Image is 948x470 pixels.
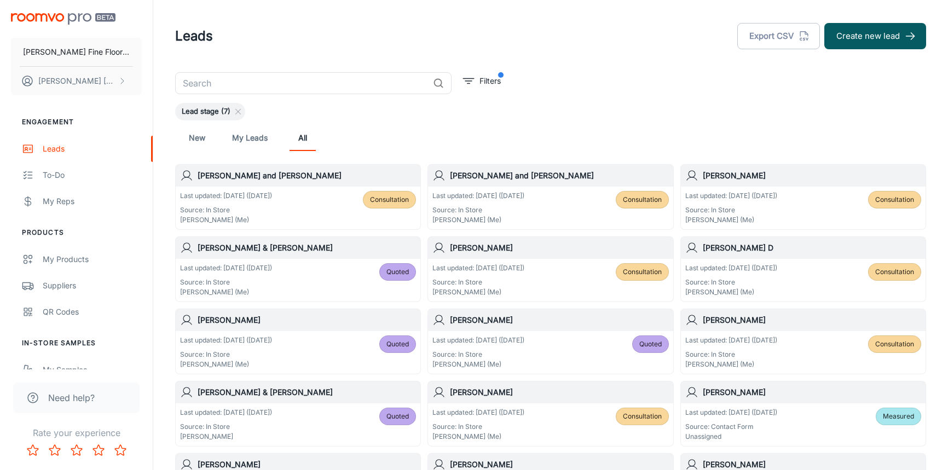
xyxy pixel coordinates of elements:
p: Source: In Store [432,205,524,215]
span: Consultation [623,411,662,421]
p: [PERSON_NAME] Fine Floors, Inc [23,46,130,58]
h6: [PERSON_NAME] & [PERSON_NAME] [198,386,416,398]
p: [PERSON_NAME] (Me) [432,287,524,297]
p: Last updated: [DATE] ([DATE]) [685,191,777,201]
p: [PERSON_NAME] (Me) [180,359,272,369]
p: Source: In Store [685,350,777,359]
p: Filters [479,75,501,87]
button: Rate 3 star [66,439,88,461]
div: Leads [43,143,142,155]
h6: [PERSON_NAME] [450,386,668,398]
p: [PERSON_NAME] (Me) [685,359,777,369]
a: [PERSON_NAME]Last updated: [DATE] ([DATE])Source: In Store[PERSON_NAME] (Me)Consultation [680,309,926,374]
p: [PERSON_NAME] (Me) [180,215,272,225]
p: Last updated: [DATE] ([DATE]) [180,408,272,417]
span: Consultation [875,339,914,349]
a: [PERSON_NAME]Last updated: [DATE] ([DATE])Source: In Store[PERSON_NAME] (Me)Quoted [427,309,673,374]
a: [PERSON_NAME]Last updated: [DATE] ([DATE])Source: In Store[PERSON_NAME] (Me)Consultation [427,236,673,302]
h6: [PERSON_NAME] & [PERSON_NAME] [198,242,416,254]
button: Create new lead [824,23,926,49]
p: Source: In Store [685,205,777,215]
div: My Samples [43,364,142,376]
input: Search [175,72,429,94]
span: Quoted [386,267,409,277]
p: Source: Contact Form [685,422,777,432]
a: [PERSON_NAME] and [PERSON_NAME]Last updated: [DATE] ([DATE])Source: In Store[PERSON_NAME] (Me)Con... [175,164,421,230]
button: filter [460,72,504,90]
a: All [290,125,316,151]
button: Rate 2 star [44,439,66,461]
p: Last updated: [DATE] ([DATE]) [432,408,524,417]
a: [PERSON_NAME]Last updated: [DATE] ([DATE])Source: In Store[PERSON_NAME] (Me)Consultation [427,381,673,446]
h6: [PERSON_NAME] [198,314,416,326]
p: Source: In Store [180,350,272,359]
button: Rate 4 star [88,439,109,461]
h6: [PERSON_NAME] [703,386,921,398]
div: Suppliers [43,280,142,292]
span: Quoted [386,339,409,349]
p: [PERSON_NAME] (Me) [685,215,777,225]
h6: [PERSON_NAME] [450,242,668,254]
h6: [PERSON_NAME] [703,314,921,326]
a: [PERSON_NAME]Last updated: [DATE] ([DATE])Source: Contact FormUnassignedMeasured [680,381,926,446]
span: Lead stage (7) [175,106,237,117]
p: Source: In Store [432,422,524,432]
button: [PERSON_NAME] Fine Floors, Inc [11,38,142,66]
span: Need help? [48,391,95,404]
a: [PERSON_NAME]Last updated: [DATE] ([DATE])Source: In Store[PERSON_NAME] (Me)Quoted [175,309,421,374]
div: My Products [43,253,142,265]
p: Source: In Store [685,277,777,287]
p: [PERSON_NAME] [PERSON_NAME] [38,75,115,87]
p: Source: In Store [432,277,524,287]
button: [PERSON_NAME] [PERSON_NAME] [11,67,142,95]
p: [PERSON_NAME] (Me) [685,287,777,297]
p: Last updated: [DATE] ([DATE]) [432,191,524,201]
button: Rate 1 star [22,439,44,461]
a: [PERSON_NAME] and [PERSON_NAME]Last updated: [DATE] ([DATE])Source: In Store[PERSON_NAME] (Me)Con... [427,164,673,230]
img: Roomvo PRO Beta [11,13,115,25]
p: Last updated: [DATE] ([DATE]) [432,335,524,345]
a: [PERSON_NAME] & [PERSON_NAME]Last updated: [DATE] ([DATE])Source: In Store[PERSON_NAME]Quoted [175,381,421,446]
a: [PERSON_NAME] & [PERSON_NAME]Last updated: [DATE] ([DATE])Source: In Store[PERSON_NAME] (Me)Quoted [175,236,421,302]
h6: [PERSON_NAME] and [PERSON_NAME] [450,170,668,182]
a: My Leads [232,125,268,151]
h1: Leads [175,26,213,46]
p: Last updated: [DATE] ([DATE]) [685,335,777,345]
div: My Reps [43,195,142,207]
a: [PERSON_NAME]Last updated: [DATE] ([DATE])Source: In Store[PERSON_NAME] (Me)Consultation [680,164,926,230]
h6: [PERSON_NAME] and [PERSON_NAME] [198,170,416,182]
a: [PERSON_NAME] DLast updated: [DATE] ([DATE])Source: In Store[PERSON_NAME] (Me)Consultation [680,236,926,302]
span: Consultation [875,195,914,205]
h6: [PERSON_NAME] [703,170,921,182]
p: Last updated: [DATE] ([DATE]) [685,408,777,417]
span: Consultation [875,267,914,277]
span: Consultation [623,267,662,277]
button: Rate 5 star [109,439,131,461]
span: Measured [883,411,914,421]
div: To-do [43,169,142,181]
p: Last updated: [DATE] ([DATE]) [432,263,524,273]
p: Source: In Store [180,277,272,287]
p: Source: In Store [180,205,272,215]
p: [PERSON_NAME] [180,432,272,442]
p: Last updated: [DATE] ([DATE]) [180,191,272,201]
p: [PERSON_NAME] (Me) [432,432,524,442]
div: QR Codes [43,306,142,318]
a: New [184,125,210,151]
h6: [PERSON_NAME] [450,314,668,326]
div: Lead stage (7) [175,103,245,120]
p: Unassigned [685,432,777,442]
button: Export CSV [737,23,820,49]
p: [PERSON_NAME] (Me) [432,359,524,369]
p: Last updated: [DATE] ([DATE]) [180,335,272,345]
p: Source: In Store [180,422,272,432]
p: Source: In Store [432,350,524,359]
p: Last updated: [DATE] ([DATE]) [685,263,777,273]
span: Quoted [386,411,409,421]
span: Quoted [639,339,662,349]
span: Consultation [623,195,662,205]
p: Last updated: [DATE] ([DATE]) [180,263,272,273]
p: [PERSON_NAME] (Me) [180,287,272,297]
span: Consultation [370,195,409,205]
h6: [PERSON_NAME] D [703,242,921,254]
